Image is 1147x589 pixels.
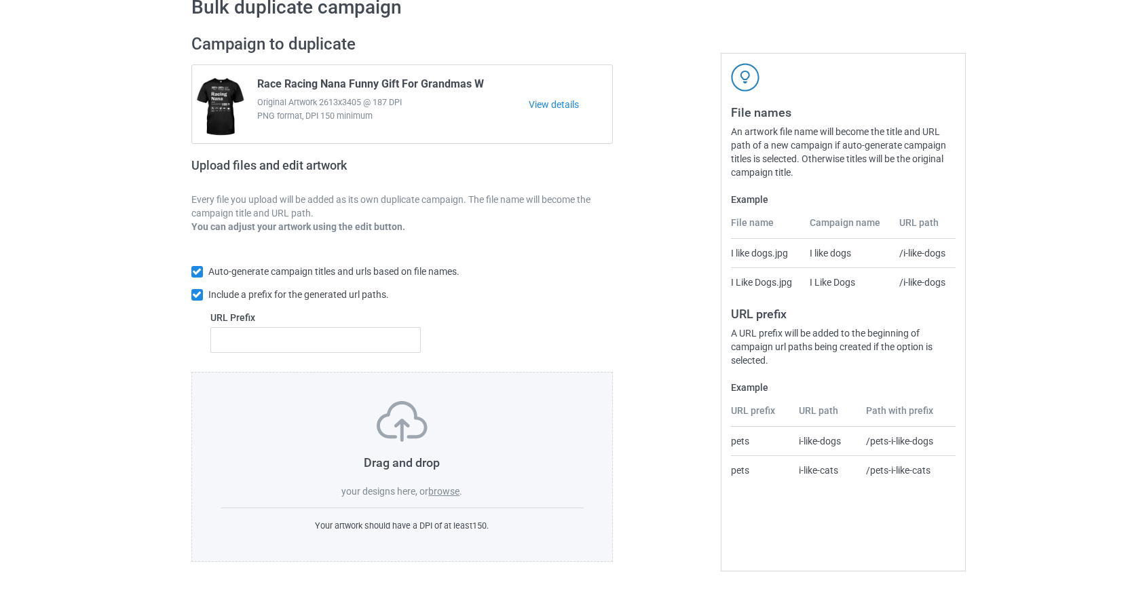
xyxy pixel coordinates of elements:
[892,267,956,297] td: /i-like-dogs
[257,96,529,109] span: Original Artwork 2613x3405 @ 187 DPI
[315,520,489,531] span: Your artwork should have a DPI of at least 150 .
[859,427,956,455] td: /pets-i-like-dogs
[731,381,956,394] label: Example
[791,404,859,427] th: URL path
[221,455,584,470] h3: Drag and drop
[731,63,759,92] img: svg+xml;base64,PD94bWwgdmVyc2lvbj0iMS4wIiBlbmNvZGluZz0iVVRGLTgiPz4KPHN2ZyB3aWR0aD0iNDJweCIgaGVpZ2...
[208,289,389,300] span: Include a prefix for the generated url paths.
[731,239,802,267] td: I like dogs.jpg
[731,125,956,179] div: An artwork file name will become the title and URL path of a new campaign if auto-generate campai...
[892,216,956,239] th: URL path
[802,267,892,297] td: I Like Dogs
[191,158,445,183] h2: Upload files and edit artwork
[731,216,802,239] th: File name
[731,193,956,206] label: Example
[731,455,792,484] td: pets
[377,401,428,442] img: svg+xml;base64,PD94bWwgdmVyc2lvbj0iMS4wIiBlbmNvZGluZz0iVVRGLTgiPz4KPHN2ZyB3aWR0aD0iNzVweCIgaGVpZ2...
[257,77,484,96] span: Race Racing Nana Funny Gift For Grandmas W
[731,326,956,367] div: A URL prefix will be added to the beginning of campaign url paths being created if the option is ...
[731,427,792,455] td: pets
[731,404,792,427] th: URL prefix
[859,404,956,427] th: Path with prefix
[428,486,459,497] label: browse
[802,216,892,239] th: Campaign name
[191,34,614,55] h2: Campaign to duplicate
[791,427,859,455] td: i-like-dogs
[210,311,421,324] label: URL Prefix
[257,109,529,123] span: PNG format, DPI 150 minimum
[859,455,956,484] td: /pets-i-like-cats
[341,486,428,497] span: your designs here, or
[731,267,802,297] td: I Like Dogs.jpg
[731,104,956,120] h3: File names
[191,193,614,220] p: Every file you upload will be added as its own duplicate campaign. The file name will become the ...
[892,239,956,267] td: /i-like-dogs
[529,98,612,111] a: View details
[791,455,859,484] td: i-like-cats
[731,306,956,322] h3: URL prefix
[459,486,462,497] span: .
[191,221,405,232] b: You can adjust your artwork using the edit button.
[208,266,459,277] span: Auto-generate campaign titles and urls based on file names.
[802,239,892,267] td: I like dogs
